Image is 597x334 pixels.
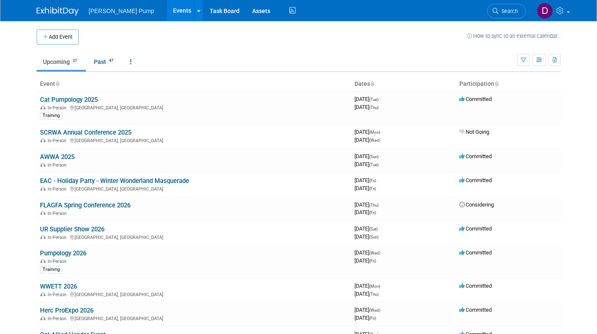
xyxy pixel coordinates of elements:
th: Dates [351,77,456,91]
img: ExhibitDay [37,7,79,16]
span: (Sat) [369,227,378,231]
a: Sort by Participation Type [494,80,498,87]
span: [DATE] [354,104,378,110]
img: In-Person Event [40,138,45,142]
span: In-Person [48,316,69,321]
a: Herc ProExpo 2026 [40,307,93,314]
span: (Wed) [369,251,380,255]
th: Event [37,77,351,91]
a: Upcoming21 [37,54,86,70]
div: [GEOGRAPHIC_DATA], [GEOGRAPHIC_DATA] [40,315,348,321]
span: [DATE] [354,283,383,289]
span: (Thu) [369,105,378,110]
a: EAC - Holiday Party - Winter Wonderland Masquerade [40,177,189,185]
img: In-Person Event [40,259,45,263]
div: [GEOGRAPHIC_DATA], [GEOGRAPHIC_DATA] [40,233,348,240]
span: Committed [459,96,492,102]
span: Committed [459,283,492,289]
span: [DATE] [354,177,378,183]
span: [DATE] [354,291,378,297]
span: [DATE] [354,161,378,167]
span: [DATE] [354,225,380,232]
span: (Wed) [369,308,380,313]
a: Past47 [88,54,122,70]
span: - [381,307,383,313]
span: (Mon) [369,284,380,289]
span: In-Person [48,186,69,192]
span: Considering [459,201,494,208]
span: [DATE] [354,153,381,159]
span: In-Person [48,138,69,143]
span: (Fri) [369,316,376,321]
span: - [377,177,378,183]
span: [DATE] [354,129,383,135]
a: Cat Pumpology 2025 [40,96,98,103]
img: In-Person Event [40,235,45,239]
span: [DATE] [354,137,380,143]
div: [GEOGRAPHIC_DATA], [GEOGRAPHIC_DATA] [40,291,348,297]
a: FLAGFA Spring Conference 2026 [40,201,131,209]
div: Training [40,266,62,273]
a: SCRWA Annual Conference 2025 [40,129,131,136]
span: Not Going [459,129,489,135]
a: Sort by Event Name [55,80,59,87]
span: In-Person [48,105,69,111]
span: - [379,225,380,232]
img: In-Person Event [40,105,45,109]
span: In-Person [48,259,69,264]
span: 21 [70,58,80,64]
a: AWWA 2025 [40,153,75,161]
img: In-Person Event [40,211,45,215]
span: [DATE] [354,315,376,321]
span: (Fri) [369,186,376,191]
span: [DATE] [354,96,381,102]
span: (Wed) [369,138,380,143]
span: - [380,153,381,159]
a: WWETT 2026 [40,283,77,290]
span: (Thu) [369,292,378,297]
span: - [381,283,383,289]
span: (Sun) [369,235,378,239]
th: Participation [456,77,561,91]
span: - [381,249,383,256]
a: Search [487,4,526,19]
span: In-Person [48,292,69,297]
span: [PERSON_NAME] Pump [89,8,155,14]
span: Search [498,8,518,14]
span: - [380,96,381,102]
span: (Fri) [369,178,376,183]
a: UR Supplier Show 2026 [40,225,104,233]
img: Del Ritz [537,3,553,19]
div: [GEOGRAPHIC_DATA], [GEOGRAPHIC_DATA] [40,185,348,192]
img: In-Person Event [40,316,45,320]
span: [DATE] [354,307,383,313]
span: Committed [459,307,492,313]
span: [DATE] [354,233,378,240]
span: [DATE] [354,257,376,264]
span: (Tue) [369,162,378,167]
span: (Fri) [369,210,376,215]
span: Committed [459,153,492,159]
img: In-Person Event [40,162,45,167]
span: [DATE] [354,201,381,208]
a: Sort by Start Date [370,80,374,87]
span: In-Person [48,235,69,240]
span: (Tue) [369,97,378,102]
img: In-Person Event [40,186,45,191]
div: [GEOGRAPHIC_DATA], [GEOGRAPHIC_DATA] [40,137,348,143]
span: In-Person [48,211,69,216]
span: Committed [459,177,492,183]
div: [GEOGRAPHIC_DATA], [GEOGRAPHIC_DATA] [40,104,348,111]
button: Add Event [37,29,79,45]
span: Committed [459,249,492,256]
div: Training [40,112,62,119]
span: Committed [459,225,492,232]
img: In-Person Event [40,292,45,296]
span: [DATE] [354,249,383,256]
span: (Sun) [369,154,378,159]
span: 47 [107,58,116,64]
span: In-Person [48,162,69,168]
span: (Fri) [369,259,376,263]
span: (Thu) [369,203,378,207]
span: - [380,201,381,208]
